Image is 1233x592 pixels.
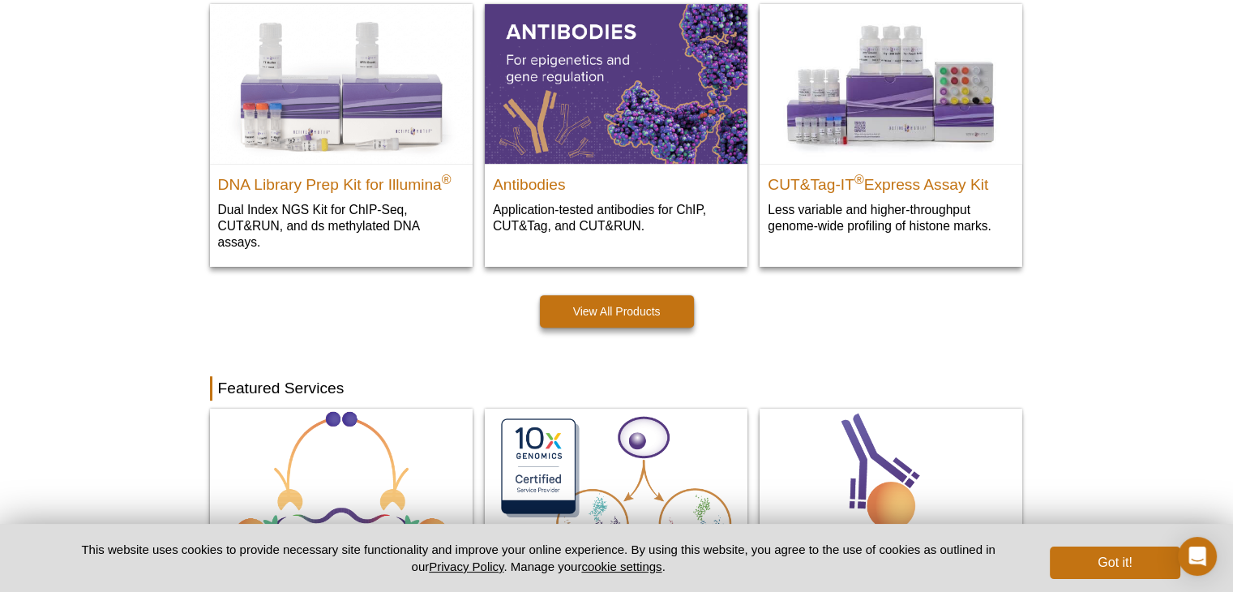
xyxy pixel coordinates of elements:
[581,560,661,573] button: cookie settings
[210,4,473,266] a: DNA Library Prep Kit for Illumina DNA Library Prep Kit for Illumina® Dual Index NGS Kit for ChIP-...
[429,560,503,573] a: Privacy Policy
[210,4,473,163] img: DNA Library Prep Kit for Illumina
[485,409,747,569] img: Single-Cell Multiome Servicee
[1050,547,1179,579] button: Got it!
[218,201,465,251] p: Dual Index NGS Kit for ChIP-Seq, CUT&RUN, and ds methylated DNA assays.
[760,409,1022,568] img: TIP-ChIP Service
[485,4,747,163] img: All Antibodies
[210,376,1024,401] h2: Featured Services
[854,172,864,186] sup: ®
[540,295,694,328] a: View All Products
[493,169,739,193] h2: Antibodies
[760,4,1022,250] a: CUT&Tag-IT® Express Assay Kit CUT&Tag-IT®Express Assay Kit Less variable and higher-throughput ge...
[485,4,747,250] a: All Antibodies Antibodies Application-tested antibodies for ChIP, CUT&Tag, and CUT&RUN.
[768,201,1014,234] p: Less variable and higher-throughput genome-wide profiling of histone marks​.
[210,409,473,569] img: Fixed ATAC-Seq Services
[768,169,1014,193] h2: CUT&Tag-IT Express Assay Kit
[1178,537,1217,576] div: Open Intercom Messenger
[493,201,739,234] p: Application-tested antibodies for ChIP, CUT&Tag, and CUT&RUN.
[760,4,1022,163] img: CUT&Tag-IT® Express Assay Kit
[442,172,452,186] sup: ®
[54,541,1024,575] p: This website uses cookies to provide necessary site functionality and improve your online experie...
[218,169,465,193] h2: DNA Library Prep Kit for Illumina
